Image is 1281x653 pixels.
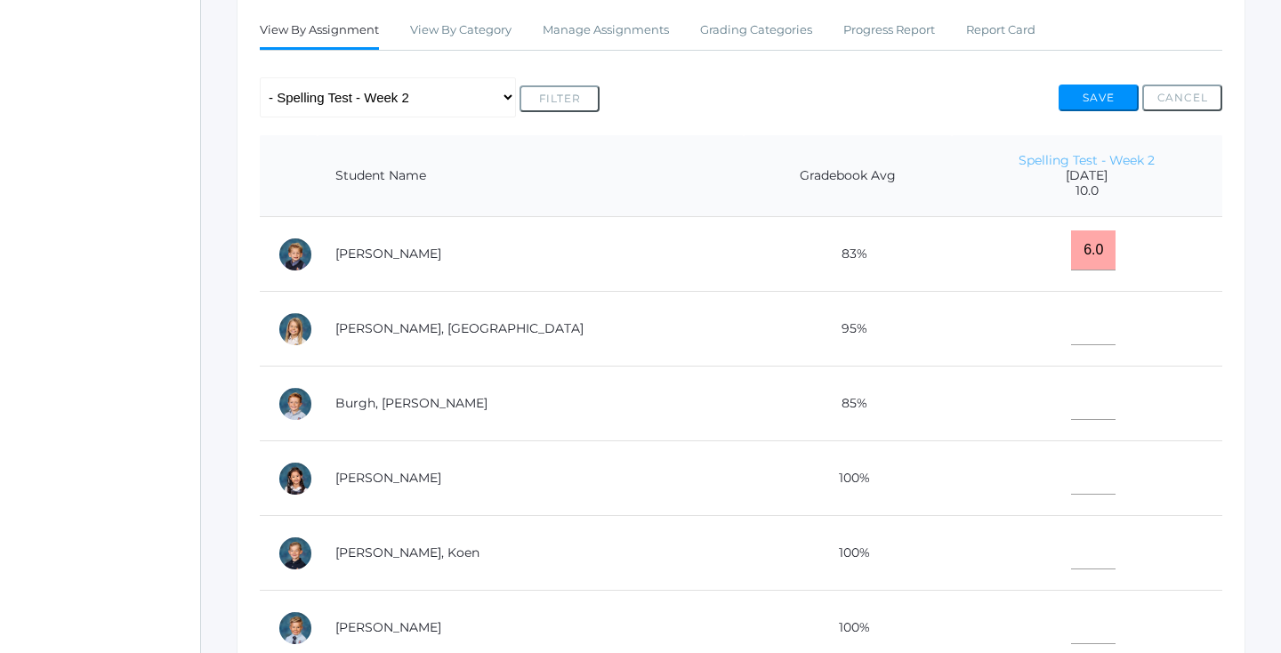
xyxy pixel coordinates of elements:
[744,367,951,441] td: 85%
[1019,152,1155,168] a: Spelling Test - Week 2
[278,237,313,272] div: Nolan Alstot
[744,441,951,516] td: 100%
[744,217,951,292] td: 83%
[543,12,669,48] a: Manage Assignments
[335,470,441,486] a: [PERSON_NAME]
[318,135,744,217] th: Student Name
[335,544,479,560] a: [PERSON_NAME], Koen
[744,292,951,367] td: 95%
[278,461,313,496] div: Whitney Chea
[843,12,935,48] a: Progress Report
[335,395,487,411] a: Burgh, [PERSON_NAME]
[278,386,313,422] div: Gibson Burgh
[278,536,313,571] div: Koen Crocker
[520,85,600,112] button: Filter
[335,619,441,635] a: [PERSON_NAME]
[410,12,512,48] a: View By Category
[700,12,812,48] a: Grading Categories
[970,183,1204,198] span: 10.0
[335,246,441,262] a: [PERSON_NAME]
[1142,85,1222,111] button: Cancel
[966,12,1035,48] a: Report Card
[260,12,379,51] a: View By Assignment
[1059,85,1139,111] button: Save
[278,311,313,347] div: Isla Armstrong
[335,320,584,336] a: [PERSON_NAME], [GEOGRAPHIC_DATA]
[278,610,313,646] div: Liam Culver
[970,168,1204,183] span: [DATE]
[744,135,951,217] th: Gradebook Avg
[744,516,951,591] td: 100%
